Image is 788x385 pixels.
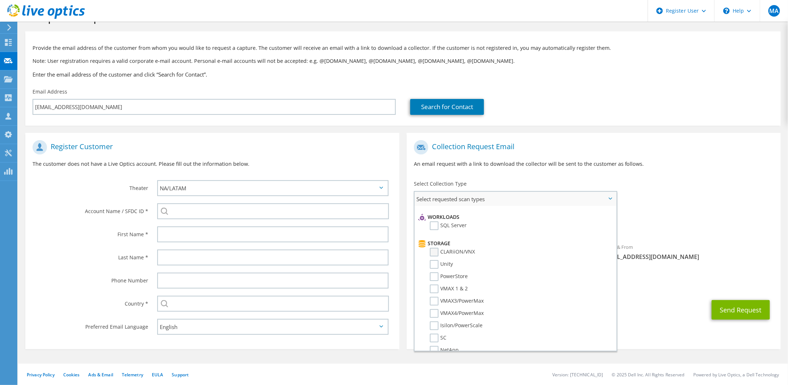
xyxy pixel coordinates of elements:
svg: \n [723,8,730,14]
label: SC [430,334,446,342]
h3: Enter the email address of the customer and click “Search for Contact”. [33,70,774,78]
label: Country * [33,296,148,307]
label: Unity [430,260,453,269]
li: Workloads [416,213,613,221]
label: Account Name / SFDC ID * [33,203,148,215]
label: Email Address [33,88,67,95]
label: Theater [33,180,148,192]
div: To [407,239,594,264]
label: VMAX3/PowerMax [430,297,484,306]
button: Send Request [712,300,770,320]
p: Note: User registration requires a valid corporate e-mail account. Personal e-mail accounts will ... [33,57,774,65]
p: Provide the email address of the customer from whom you would like to request a capture. The cust... [33,44,774,52]
li: Powered by Live Optics, a Dell Technology [693,372,779,378]
div: CC & Reply To [407,268,781,293]
p: The customer does not have a Live Optics account. Please fill out the information below. [33,160,392,168]
a: Cookies [63,372,80,378]
li: © 2025 Dell Inc. All Rights Reserved [612,372,685,378]
span: Select requested scan types [415,192,616,206]
h1: Register Customer [33,140,389,155]
span: [EMAIL_ADDRESS][DOMAIN_NAME] [601,253,773,261]
a: EULA [152,372,163,378]
li: Version: [TECHNICAL_ID] [552,372,603,378]
label: Isilon/PowerScale [430,321,483,330]
a: Support [172,372,189,378]
label: NetApp [430,346,459,355]
label: First Name * [33,226,148,238]
a: Ads & Email [89,372,113,378]
label: PowerStore [430,272,468,281]
li: Storage [416,239,613,248]
div: Sender & From [594,239,780,264]
span: MA [768,5,780,17]
h1: Collection Request Email [414,140,770,155]
label: Select Collection Type [414,180,467,187]
label: SQL Server [430,221,467,230]
a: Telemetry [122,372,143,378]
p: An email request with a link to download the collector will be sent to the customer as follows. [414,160,774,168]
label: Preferred Email Language [33,319,148,330]
label: VMAX 1 & 2 [430,285,468,293]
a: Privacy Policy [27,372,55,378]
a: Search for Contact [410,99,484,115]
label: VMAX4/PowerMax [430,309,484,318]
label: Phone Number [33,273,148,284]
label: Last Name * [33,250,148,261]
label: CLARiiON/VNX [430,248,475,256]
div: Requested Collections [407,209,781,236]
